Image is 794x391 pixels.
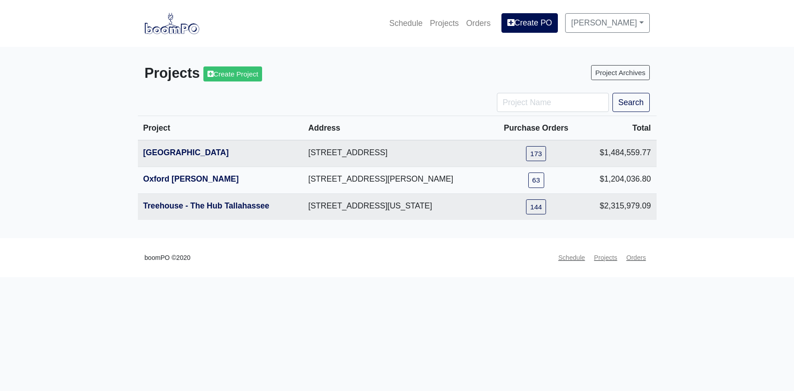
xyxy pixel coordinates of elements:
[526,146,546,161] a: 173
[138,116,303,141] th: Project
[582,140,656,167] td: $1,484,559.77
[582,193,656,220] td: $2,315,979.09
[582,167,656,193] td: $1,204,036.80
[497,93,609,112] input: Project Name
[303,167,491,193] td: [STREET_ADDRESS][PERSON_NAME]
[612,93,650,112] button: Search
[565,13,649,32] a: [PERSON_NAME]
[145,13,199,34] img: boomPO
[501,13,558,32] a: Create PO
[143,174,239,183] a: Oxford [PERSON_NAME]
[385,13,426,33] a: Schedule
[143,201,269,210] a: Treehouse - The Hub Tallahassee
[582,116,656,141] th: Total
[622,249,649,267] a: Orders
[526,199,546,214] a: 144
[145,65,390,82] h3: Projects
[426,13,463,33] a: Projects
[462,13,494,33] a: Orders
[143,148,229,157] a: [GEOGRAPHIC_DATA]
[203,66,262,81] a: Create Project
[591,65,649,80] a: Project Archives
[303,116,491,141] th: Address
[145,253,191,263] small: boomPO ©2020
[528,173,544,188] a: 63
[491,116,582,141] th: Purchase Orders
[303,140,491,167] td: [STREET_ADDRESS]
[303,193,491,220] td: [STREET_ADDRESS][US_STATE]
[591,249,621,267] a: Projects
[555,249,589,267] a: Schedule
